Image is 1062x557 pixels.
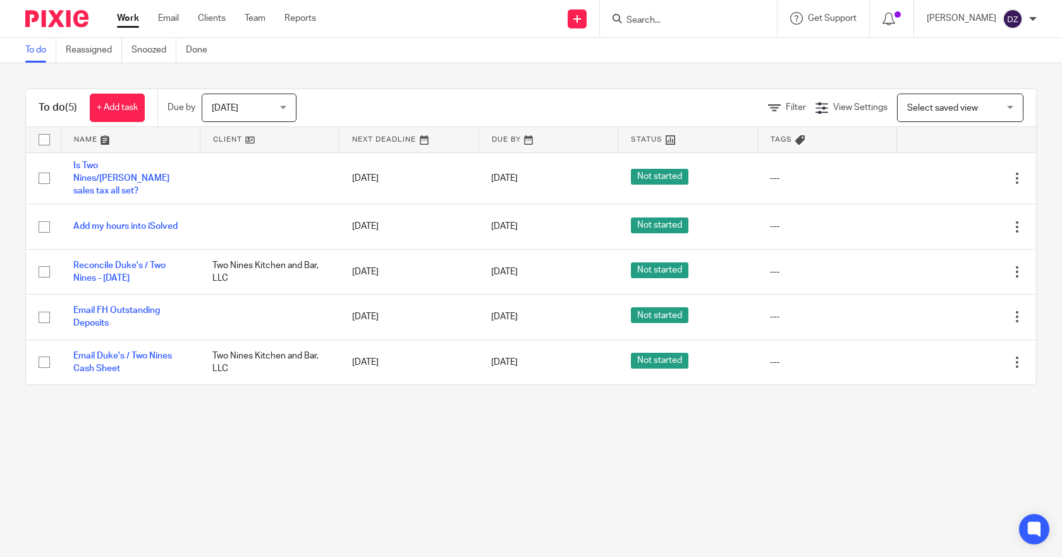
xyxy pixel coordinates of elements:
span: Not started [631,217,688,233]
span: Tags [771,136,792,143]
span: Not started [631,307,688,323]
img: Pixie [25,10,88,27]
a: Is Two Nines/[PERSON_NAME] sales tax all set? [73,161,169,196]
div: --- [770,310,884,323]
span: [DATE] [212,104,238,113]
span: Not started [631,169,688,185]
img: svg%3E [1003,9,1023,29]
a: Email FH Outstanding Deposits [73,306,160,327]
a: Add my hours into iSolved [73,222,178,231]
h1: To do [39,101,77,114]
a: To do [25,38,56,63]
span: [DATE] [491,174,518,183]
span: Not started [631,262,688,278]
a: Reassigned [66,38,122,63]
span: View Settings [833,103,888,112]
td: [DATE] [339,340,479,384]
input: Search [625,15,739,27]
a: + Add task [90,94,145,122]
td: Two Nines Kitchen and Bar, LLC [200,340,339,384]
span: Filter [786,103,806,112]
td: Two Nines Kitchen and Bar, LLC [200,249,339,294]
p: [PERSON_NAME] [927,12,996,25]
div: --- [770,172,884,185]
div: --- [770,356,884,369]
p: Due by [168,101,195,114]
span: Not started [631,353,688,369]
a: Snoozed [131,38,176,63]
span: [DATE] [491,358,518,367]
a: Work [117,12,139,25]
a: Reports [284,12,316,25]
a: Reconcile Duke's / Two Nines - [DATE] [73,261,166,283]
td: [DATE] [339,204,479,249]
span: [DATE] [491,267,518,276]
a: Email Duke's / Two Nines Cash Sheet [73,352,172,373]
a: Email [158,12,179,25]
span: Get Support [808,14,857,23]
span: [DATE] [491,223,518,231]
a: Clients [198,12,226,25]
td: [DATE] [339,295,479,340]
a: Team [245,12,265,25]
td: [DATE] [339,152,479,204]
span: (5) [65,102,77,113]
div: --- [770,220,884,233]
div: --- [770,266,884,278]
span: Select saved view [907,104,978,113]
span: [DATE] [491,312,518,321]
td: [DATE] [339,249,479,294]
a: Done [186,38,217,63]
